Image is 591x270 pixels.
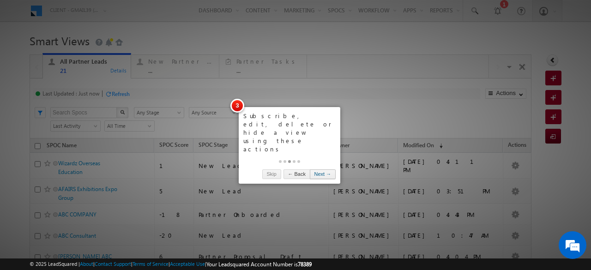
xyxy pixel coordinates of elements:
a: Contact Support [95,261,131,267]
em: Start Chat [126,208,168,220]
span: 78389 [298,261,312,268]
a: Terms of Service [133,261,169,267]
span: Your Leadsquared Account Number is [206,261,312,268]
img: d_60004797649_company_0_60004797649 [16,48,39,60]
a: ← Back [283,169,310,179]
a: Skip [262,169,281,179]
span: © 2025 LeadSquared | | | | | [30,260,312,269]
a: Next → [310,169,336,179]
a: About [80,261,93,267]
div: Minimize live chat window [151,5,174,27]
textarea: Type your message and hit 'Enter' [12,85,169,200]
span: 3 [230,99,244,113]
div: Chat with us now [48,48,155,60]
a: Acceptable Use [170,261,205,267]
div: Subscribe, edit, delete or hide a view using these actions [243,112,336,153]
